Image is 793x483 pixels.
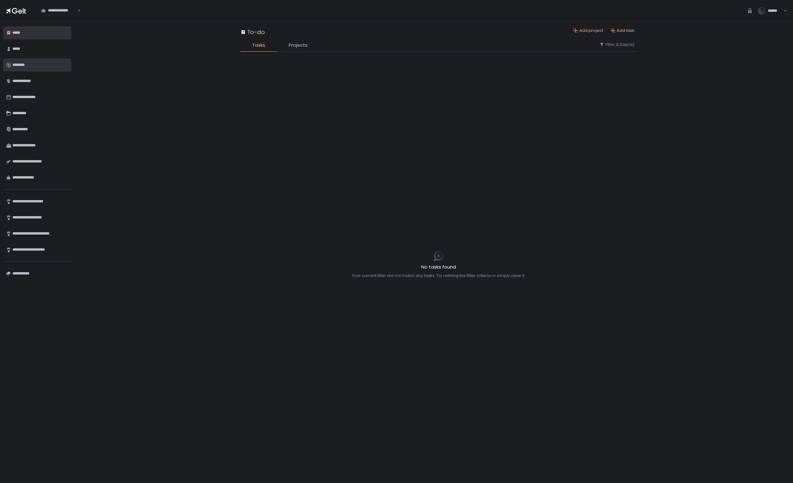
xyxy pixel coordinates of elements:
[37,4,81,17] div: Search for option
[599,42,634,47] button: Filter & Display
[352,264,525,271] h2: No tasks found
[352,273,525,278] div: Your current filter did not match any tasks. Try refining the filter criteria or simply clear it.
[573,28,603,33] button: Add project
[240,28,265,36] div: To-do
[252,42,265,49] span: Tasks
[611,28,634,33] button: Add task
[289,42,308,49] span: Projects
[77,7,77,14] input: Search for option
